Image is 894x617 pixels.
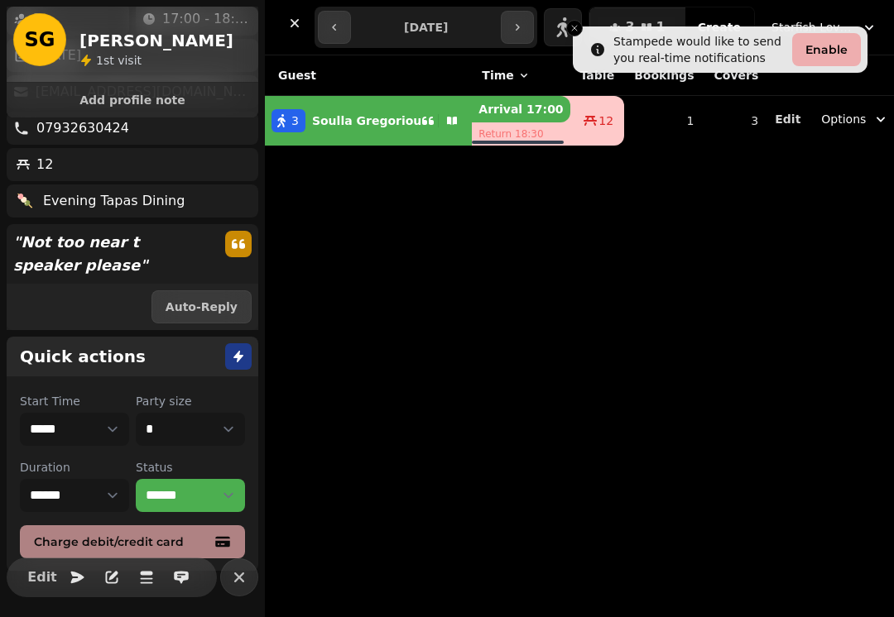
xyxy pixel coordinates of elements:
th: Covers [704,55,768,96]
label: Start Time [20,393,129,409]
p: Arrival 17:00 [472,96,570,122]
th: Bookings [624,55,704,96]
label: Duration [20,459,129,476]
span: st [103,54,118,67]
button: Add profile note [13,89,252,111]
button: Starfish Loves Coffee [762,12,887,42]
span: Charge debit/credit card [34,536,211,548]
td: 3 [704,96,768,146]
p: Return 18:30 [472,122,570,146]
button: 3Soulla Gregoriou [265,101,472,141]
h2: Quick actions [20,345,146,368]
button: Create [685,7,754,47]
span: Add profile note [26,94,238,106]
span: Edit [775,113,800,125]
span: Time [482,67,513,84]
button: Close toast [566,20,583,36]
td: 1 [624,96,704,146]
p: " Not too near t speaker please " [7,224,212,284]
button: 31 [589,7,685,47]
p: visit [96,52,142,69]
button: Charge debit/credit card [20,525,245,558]
div: Stampede would like to send you real-time notifications [613,33,786,66]
button: Enable [792,33,861,66]
span: Edit [32,571,52,584]
button: Auto-Reply [151,290,252,323]
p: 🍡 [17,191,33,211]
th: Guest [265,55,472,96]
button: Edit [26,561,59,594]
button: Edit [775,111,800,127]
h2: [PERSON_NAME] [79,29,233,52]
p: 12 [36,155,53,175]
button: Time [482,67,530,84]
p: 07932630424 [36,118,129,138]
span: Options [821,111,866,127]
span: 1 [96,54,103,67]
span: SG [25,30,55,50]
th: Table [570,55,625,96]
label: Party size [136,393,245,409]
span: 3 [291,112,299,129]
p: Soulla Gregoriou [312,112,421,129]
p: Evening Tapas Dining [43,191,185,211]
span: 12 [598,112,613,129]
label: Status [136,459,245,476]
span: Auto-Reply [166,301,238,313]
